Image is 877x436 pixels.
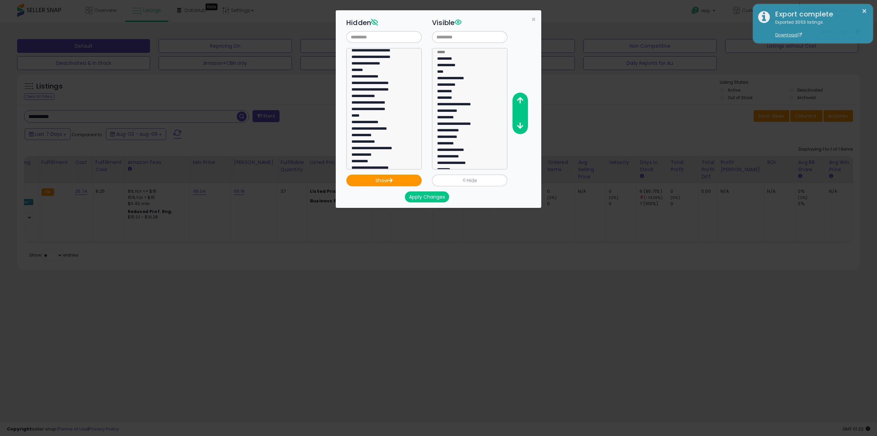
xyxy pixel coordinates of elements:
[346,17,422,28] h3: Hidden
[775,32,802,38] a: Download
[405,191,449,202] button: Apply Changes
[770,9,868,19] div: Export complete
[432,17,507,28] h3: Visible
[770,19,868,38] div: Exported 3053 listings.
[531,14,536,24] span: ×
[862,7,867,15] button: ×
[432,175,507,186] button: Hide
[346,175,422,186] button: Show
